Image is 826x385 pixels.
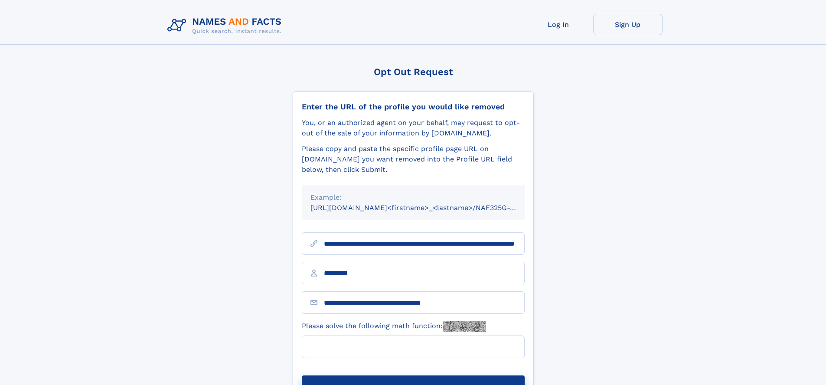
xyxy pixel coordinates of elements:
[310,192,516,203] div: Example:
[302,102,525,112] div: Enter the URL of the profile you would like removed
[302,118,525,138] div: You, or an authorized agent on your behalf, may request to opt-out of the sale of your informatio...
[524,14,593,35] a: Log In
[310,204,541,212] small: [URL][DOMAIN_NAME]<firstname>_<lastname>/NAF325G-xxxxxxxx
[164,14,289,37] img: Logo Names and Facts
[302,321,486,332] label: Please solve the following math function:
[302,144,525,175] div: Please copy and paste the specific profile page URL on [DOMAIN_NAME] you want removed into the Pr...
[293,66,534,77] div: Opt Out Request
[593,14,663,35] a: Sign Up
